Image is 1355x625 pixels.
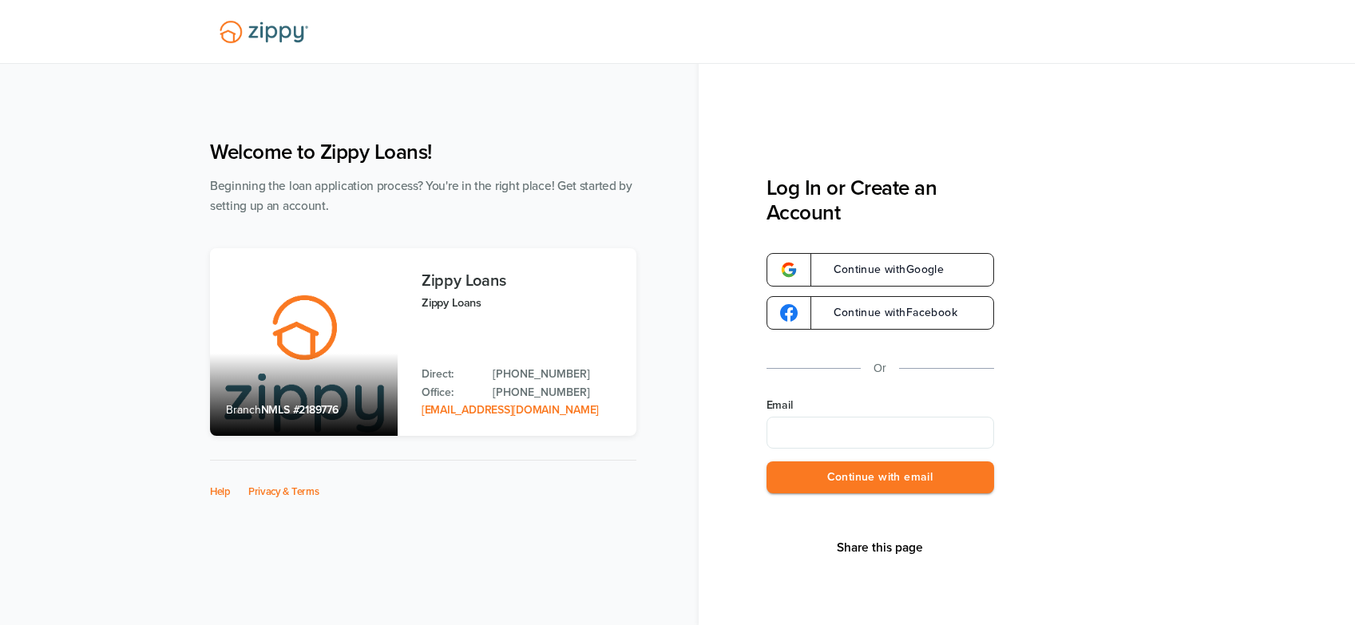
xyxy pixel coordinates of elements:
span: Beginning the loan application process? You're in the right place! Get started by setting up an a... [210,179,632,213]
img: google-logo [780,304,798,322]
a: google-logoContinue withFacebook [767,296,994,330]
span: Continue with Facebook [818,307,957,318]
input: Email Address [767,417,994,449]
img: Lender Logo [210,14,318,50]
h3: Log In or Create an Account [767,176,994,225]
a: google-logoContinue withGoogle [767,253,994,287]
span: Continue with Google [818,264,945,275]
a: Direct Phone: 512-975-2947 [493,366,620,383]
h1: Welcome to Zippy Loans! [210,140,636,164]
a: Privacy & Terms [248,485,319,498]
button: Share This Page [832,540,928,556]
p: Office: [422,384,477,402]
p: Direct: [422,366,477,383]
a: Help [210,485,231,498]
a: Email Address: zippyguide@zippymh.com [422,403,599,417]
button: Continue with email [767,461,994,494]
span: Branch [226,403,261,417]
label: Email [767,398,994,413]
p: Or [874,358,886,378]
span: NMLS #2189776 [261,403,339,417]
img: google-logo [780,261,798,279]
p: Zippy Loans [422,294,620,312]
a: Office Phone: 512-975-2947 [493,384,620,402]
h3: Zippy Loans [422,272,620,290]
